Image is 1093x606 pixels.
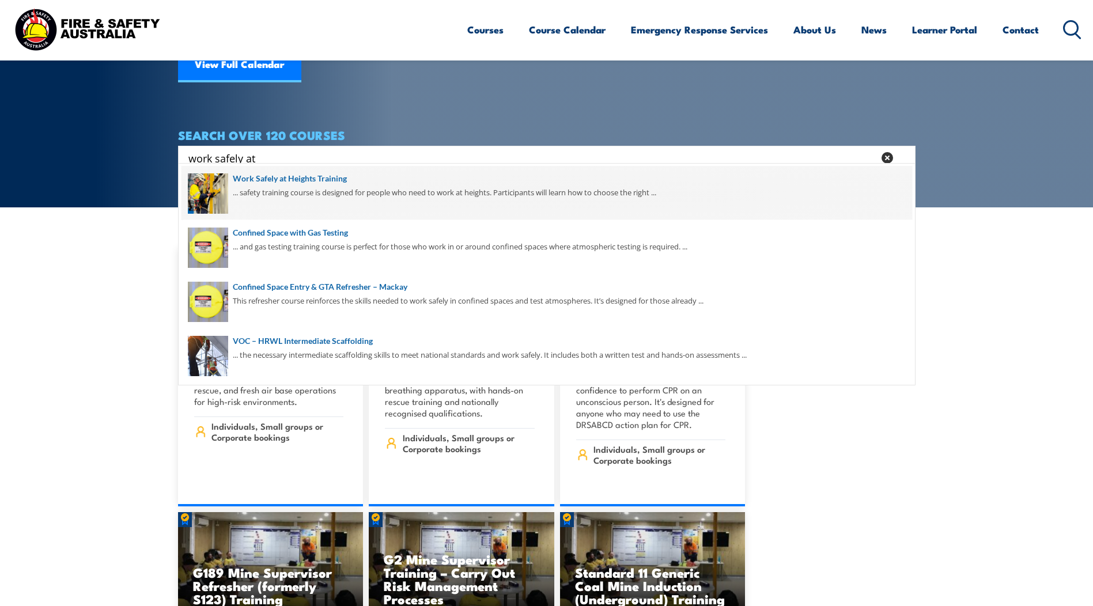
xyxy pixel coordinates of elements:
a: About Us [793,14,836,45]
h3: G2 Mine Supervisor Training – Carry Out Risk Management Processes [384,552,539,605]
a: Emergency Response Services [631,14,768,45]
a: Course Calendar [529,14,606,45]
span: Individuals, Small groups or Corporate bookings [403,432,535,454]
a: Work Safely at Heights Training [188,172,906,185]
a: News [861,14,887,45]
a: Confined Space Entry & GTA Refresher – Mackay [188,281,906,293]
a: Confined Space with Gas Testing [188,226,906,239]
h4: SEARCH OVER 120 COURSES [178,128,916,141]
a: Contact [1003,14,1039,45]
form: Search form [191,150,876,166]
p: Learn to operate safely in hazardous underground environments using BG4 breathing apparatus, with... [385,361,535,419]
button: Search magnifier button [895,150,912,166]
input: Search input [188,149,874,166]
span: Individuals, Small groups or Corporate bookings [211,421,343,442]
p: This course includes a pre-course learning component and gives you the confidence to perform CPR ... [576,361,726,430]
a: Courses [467,14,504,45]
a: View Full Calendar [178,48,301,82]
a: VOC – HRWL Intermediate Scaffolding [188,335,906,347]
h3: Standard 11 Generic Coal Mine Induction (Underground) Training [575,566,731,605]
span: Individuals, Small groups or Corporate bookings [593,444,725,465]
h3: G189 Mine Supervisor Refresher (formerly S123) Training [193,566,349,605]
a: Learner Portal [912,14,977,45]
